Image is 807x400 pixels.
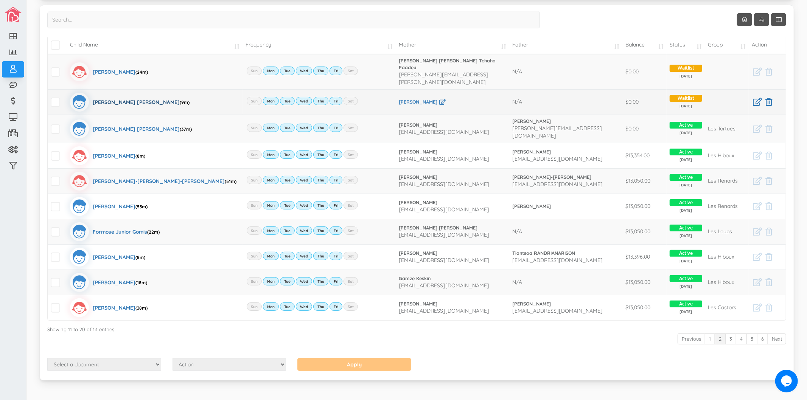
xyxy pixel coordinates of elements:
[70,197,148,216] a: [PERSON_NAME](53m)
[705,194,749,219] td: Les Renards
[725,333,736,344] a: 3
[93,172,236,191] div: [PERSON_NAME]-[PERSON_NAME]-[PERSON_NAME]
[70,62,148,81] a: [PERSON_NAME](24m)
[330,176,342,184] label: Fri
[670,199,702,206] span: Active
[705,244,749,270] td: Les Hiboux
[509,270,622,295] td: N/A
[330,302,342,311] label: Fri
[670,284,702,289] span: [DATE]
[70,298,148,317] a: [PERSON_NAME](38m)
[399,129,490,135] span: [EMAIL_ADDRESS][DOMAIN_NAME]
[670,309,702,315] span: [DATE]
[93,298,148,317] div: [PERSON_NAME]
[670,95,702,102] span: Waitlist
[399,174,507,181] a: [PERSON_NAME]
[622,168,667,194] td: $13,050.00
[70,222,89,241] img: boyicon.svg
[225,178,236,184] span: (51m)
[93,119,192,138] div: [PERSON_NAME] [PERSON_NAME]
[280,201,295,209] label: Tue
[135,254,145,260] span: (8m)
[296,176,312,184] label: Wed
[330,252,342,260] label: Fri
[670,233,702,239] span: [DATE]
[313,226,328,235] label: Thu
[775,370,799,392] iframe: chat widget
[344,124,358,132] label: Sat
[399,181,490,188] span: [EMAIL_ADDRESS][DOMAIN_NAME]
[313,150,328,159] label: Thu
[247,201,262,209] label: Sun
[147,229,160,235] span: (22m)
[330,124,342,132] label: Fri
[280,67,295,75] label: Tue
[344,277,358,285] label: Sat
[509,89,622,115] td: N/A
[399,225,507,231] a: [PERSON_NAME] [PERSON_NAME]
[512,257,603,264] span: [EMAIL_ADDRESS][DOMAIN_NAME]
[93,197,148,216] div: [PERSON_NAME]
[70,222,160,241] a: Formose Junior Gomis(22m)
[297,358,411,371] input: Apply
[344,97,358,105] label: Sat
[93,248,145,267] div: [PERSON_NAME]
[5,7,22,22] img: image
[667,36,705,54] td: Status: activate to sort column ascending
[70,172,89,191] img: girlicon.svg
[512,125,602,139] span: [PERSON_NAME][EMAIL_ADDRESS][DOMAIN_NAME]
[263,302,279,311] label: Mon
[512,181,603,188] span: [EMAIL_ADDRESS][DOMAIN_NAME]
[399,99,507,105] a: [PERSON_NAME]
[47,323,786,333] div: Showing 11 to 20 of 51 entries
[344,201,358,209] label: Sat
[247,150,262,159] label: Sun
[399,231,490,238] span: [EMAIL_ADDRESS][DOMAIN_NAME]
[93,146,145,165] div: [PERSON_NAME]
[705,333,715,344] a: 1
[399,155,490,162] span: [EMAIL_ADDRESS][DOMAIN_NAME]
[622,194,667,219] td: $13,050.00
[512,149,619,155] a: [PERSON_NAME]
[715,333,726,344] a: 2
[296,277,312,285] label: Wed
[263,252,279,260] label: Mon
[344,252,358,260] label: Sat
[670,208,702,213] span: [DATE]
[313,97,328,105] label: Thu
[512,307,603,314] span: [EMAIL_ADDRESS][DOMAIN_NAME]
[247,226,262,235] label: Sun
[263,67,279,75] label: Mon
[330,150,342,159] label: Fri
[396,36,510,54] td: Mother: activate to sort column ascending
[280,252,295,260] label: Tue
[280,176,295,184] label: Tue
[705,115,749,143] td: Les Tortues
[93,222,160,241] div: Formose Junior Gomis
[313,252,328,260] label: Thu
[736,333,747,344] a: 4
[622,89,667,115] td: $0.00
[280,226,295,235] label: Tue
[670,225,702,232] span: Active
[705,219,749,244] td: Les Loups
[670,301,702,308] span: Active
[313,302,328,311] label: Thu
[670,250,702,257] span: Active
[705,295,749,320] td: Les Castors
[622,270,667,295] td: $13,050.00
[705,143,749,168] td: Les Hiboux
[135,280,147,285] span: (18m)
[399,57,507,71] a: [PERSON_NAME] [PERSON_NAME] Tchaha Paadeu
[70,273,89,292] img: boyicon.svg
[135,69,148,75] span: (24m)
[344,226,358,235] label: Sat
[296,124,312,132] label: Wed
[512,250,619,257] a: Tiantsoa RANDRIANARISON
[512,155,603,162] span: [EMAIL_ADDRESS][DOMAIN_NAME]
[670,104,702,109] span: [DATE]
[263,201,279,209] label: Mon
[670,65,702,72] span: Waitlist
[296,302,312,311] label: Wed
[344,150,358,159] label: Sat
